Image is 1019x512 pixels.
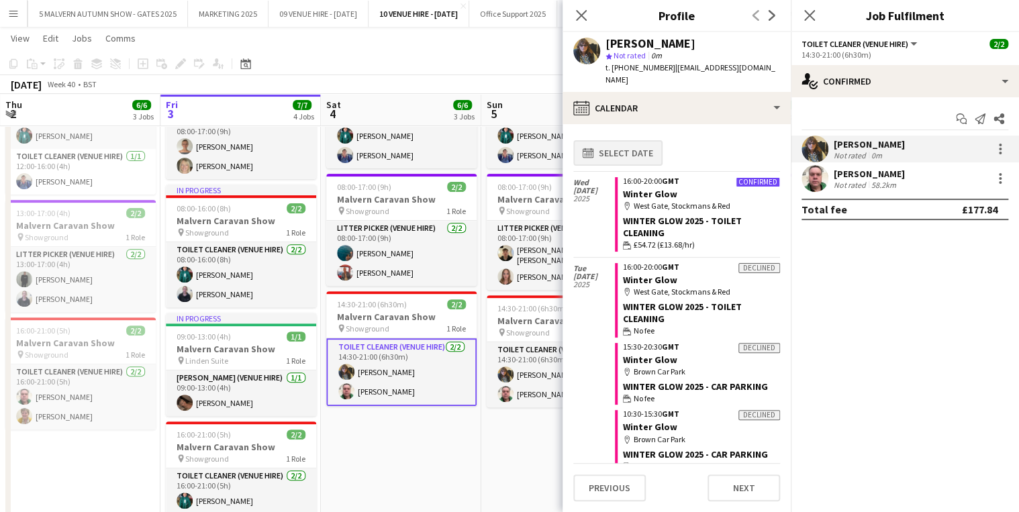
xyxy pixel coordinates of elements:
span: GMT [662,176,679,186]
div: Not rated [834,150,869,160]
span: Edit [43,32,58,44]
span: Fri [166,99,178,111]
span: £54.72 (£13.68/hr) [634,239,695,251]
div: 16:00-20:00 [623,263,780,271]
app-job-card: 13:00-17:00 (4h)2/2Malvern Caravan Show Showground1 RoleLitter Picker (Venue Hire)2/213:00-17:00 ... [5,200,156,312]
span: GMT [662,409,679,419]
a: Jobs [66,30,97,47]
span: 2/2 [447,182,466,192]
span: GMT [662,262,679,272]
div: Declined [738,263,780,273]
div: 4 Jobs [293,111,314,121]
div: [PERSON_NAME] [834,138,905,150]
span: 1 Role [446,323,466,334]
h3: Malvern Caravan Show [166,441,316,453]
span: t. [PHONE_NUMBER] [605,62,675,72]
span: 4 [324,106,341,121]
div: 14:30-21:00 (6h30m) [802,50,1008,60]
span: 3 [164,106,178,121]
div: 3 Jobs [133,111,154,121]
app-card-role: Litter Picker (Venue Hire)2/208:00-17:00 (9h)[PERSON_NAME] [PERSON_NAME][PERSON_NAME] [487,221,637,290]
span: Jobs [72,32,92,44]
span: 5 [485,106,503,121]
div: Not rated [834,180,869,190]
span: 09:00-13:00 (4h) [177,331,231,342]
app-job-card: 14:30-21:00 (6h30m)2/2Malvern Caravan Show Showground1 RoleToilet Cleaner (Venue Hire)2/214:30-21... [487,295,637,407]
div: BST [83,79,97,89]
span: Not rated [614,50,646,60]
span: 16:00-21:00 (5h) [177,429,231,440]
app-card-role: Litter Picker (Venue Hire)2/208:00-17:00 (9h)[PERSON_NAME][PERSON_NAME] [166,114,316,179]
button: 12 VENUE HIRE - [DATE] [557,1,657,27]
h3: Malvern Caravan Show [326,193,477,205]
a: View [5,30,35,47]
div: 3 Jobs [454,111,475,121]
span: 16:00-21:00 (5h) [16,325,70,336]
span: Wed [573,178,615,187]
span: 2/2 [287,203,305,213]
span: 1 Role [286,227,305,238]
span: 14:30-21:00 (6h30m) [497,303,567,313]
app-card-role: Toilet Cleaner (Venue Hire)1/111:00-16:00 (5h)[PERSON_NAME] [5,103,156,149]
a: Edit [38,30,64,47]
span: 08:00-17:00 (9h) [337,182,391,192]
div: £177.84 [962,203,998,216]
div: [PERSON_NAME] [834,168,905,180]
h3: Profile [563,7,791,24]
span: [DATE] [573,272,615,280]
div: 08:00-17:00 (9h)2/2Malvern Caravan Show Showground1 RoleLitter Picker (Venue Hire)2/208:00-17:00 ... [326,174,477,286]
span: Tue [573,264,615,272]
a: Winter Glow [623,188,677,200]
div: Winter Glow 2025 - Car Parking [623,380,780,393]
button: Next [708,474,780,501]
button: 10 VENUE HIRE - [DATE] [369,1,469,27]
button: Toilet Cleaner (Venue Hire) [802,39,919,49]
app-job-card: 08:00-17:00 (9h)2/2Malvern Caravan Show Showground1 RoleLitter Picker (Venue Hire)2/208:00-17:00 ... [487,174,637,290]
span: Showground [185,227,229,238]
span: Showground [25,232,68,242]
h3: Malvern Caravan Show [487,315,637,327]
span: 6/6 [453,100,472,110]
app-job-card: In progress08:00-16:00 (8h)2/2Malvern Caravan Show Showground1 RoleToilet Cleaner (Venue Hire)2/2... [166,185,316,307]
div: Winter Glow 2025 - Toilet Cleaning [623,301,780,325]
span: Week 40 [44,79,78,89]
span: Showground [185,454,229,464]
app-card-role: Toilet Cleaner (Venue Hire)2/214:30-21:00 (6h30m)[PERSON_NAME][PERSON_NAME] [487,342,637,407]
div: Declined [738,343,780,353]
span: 08:00-17:00 (9h) [497,182,552,192]
div: 58.2km [869,180,899,190]
a: Winter Glow [623,274,677,286]
div: 10:30-15:30 [623,410,780,418]
div: Declined [738,410,780,420]
span: Linden Suite [185,356,228,366]
span: 2025 [573,195,615,203]
app-card-role: Toilet Cleaner (Venue Hire)2/214:30-21:00 (6h30m)[PERSON_NAME][PERSON_NAME] [326,338,477,406]
span: 2/2 [126,325,145,336]
span: 0m [648,50,665,60]
button: 09 VENUE HIRE - [DATE] [269,1,369,27]
span: Toilet Cleaner (Venue Hire) [802,39,908,49]
span: Showground [346,323,389,334]
div: 16:00-20:00 [623,177,780,185]
button: Previous [573,474,646,501]
h3: Malvern Caravan Show [166,343,316,355]
div: 16:00-21:00 (5h)2/2Malvern Caravan Show Showground1 RoleToilet Cleaner (Venue Hire)2/216:00-21:00... [5,317,156,429]
div: Confirmed [736,177,780,187]
span: | [EMAIL_ADDRESS][DOMAIN_NAME] [605,62,775,85]
span: Sun [487,99,503,111]
div: 0m [869,150,885,160]
app-card-role: Toilet Cleaner (Venue Hire)2/216:00-21:00 (5h)[PERSON_NAME][PERSON_NAME] [5,364,156,429]
div: [PERSON_NAME] [605,38,695,50]
app-job-card: In progress09:00-13:00 (4h)1/1Malvern Caravan Show Linden Suite1 Role[PERSON_NAME] (Venue Hire)1/... [166,313,316,416]
span: 1 Role [286,454,305,464]
span: 1 Role [126,232,145,242]
div: West Gate, Stockmans & Red [623,286,780,298]
h3: Job Fulfilment [791,7,1019,24]
h3: Malvern Caravan Show [487,193,637,205]
div: Winter Glow 2025 - Toilet Cleaning [623,215,780,239]
span: Showground [506,206,550,216]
